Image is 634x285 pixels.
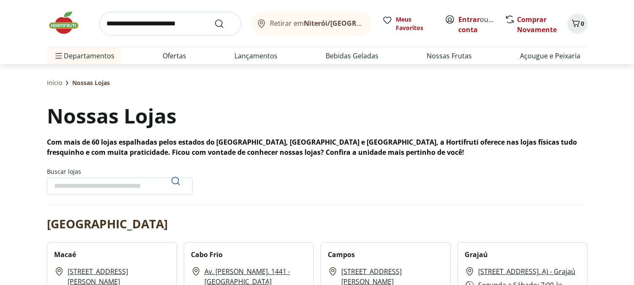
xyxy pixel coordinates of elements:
p: Com mais de 60 lojas espalhadas pelos estados do [GEOGRAPHIC_DATA], [GEOGRAPHIC_DATA] e [GEOGRAPH... [47,137,588,157]
span: Retirar em [270,19,363,27]
a: Criar conta [458,15,505,34]
a: Nossas Frutas [427,51,472,61]
h2: Grajaú [465,249,488,260]
button: Pesquisar [166,171,186,191]
button: Carrinho [567,14,588,34]
span: Meus Favoritos [396,15,435,32]
button: Menu [54,46,64,66]
a: Entrar [458,15,480,24]
h2: Campos [328,249,355,260]
input: search [99,12,241,36]
h2: Macaé [54,249,76,260]
img: Hortifruti [47,10,89,36]
a: Bebidas Geladas [326,51,378,61]
label: Buscar lojas [47,167,193,195]
span: 0 [581,19,584,27]
input: Buscar lojasPesquisar [47,178,193,195]
span: ou [458,14,496,35]
button: Retirar emNiterói/[GEOGRAPHIC_DATA] [251,12,372,36]
a: [STREET_ADDRESS]. A) - Grajaú [478,266,575,277]
a: Comprar Novamente [517,15,557,34]
a: Lançamentos [234,51,278,61]
h2: Cabo Frio [191,249,223,260]
b: Niterói/[GEOGRAPHIC_DATA] [304,19,400,28]
span: Nossas Lojas [72,79,110,87]
a: Meus Favoritos [382,15,435,32]
a: Ofertas [163,51,186,61]
a: Açougue e Peixaria [520,51,580,61]
button: Submit Search [214,19,234,29]
span: Departamentos [54,46,114,66]
h2: [GEOGRAPHIC_DATA] [47,215,168,232]
h1: Nossas Lojas [47,101,177,130]
a: Início [47,79,62,87]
